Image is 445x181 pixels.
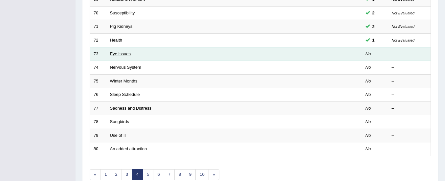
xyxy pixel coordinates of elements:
a: 9 [185,169,196,180]
a: 7 [164,169,175,180]
a: Use of IT [110,133,127,138]
a: 5 [143,169,153,180]
div: – [392,64,427,71]
a: Sadness and Distress [110,106,151,111]
a: Pig Kidneys [110,24,133,29]
a: Susceptibility [110,10,135,15]
span: You can still take this question [370,9,377,16]
small: Not Evaluated [392,38,414,42]
a: » [209,169,219,180]
td: 71 [90,20,106,34]
td: 77 [90,101,106,115]
em: No [366,79,371,83]
div: – [392,78,427,84]
em: No [366,51,371,56]
td: 72 [90,33,106,47]
a: 10 [195,169,209,180]
a: 8 [174,169,185,180]
em: No [366,92,371,97]
em: No [366,119,371,124]
td: 78 [90,115,106,129]
div: – [392,133,427,139]
a: 4 [132,169,143,180]
em: No [366,146,371,151]
a: 2 [111,169,122,180]
a: 6 [153,169,164,180]
div: – [392,146,427,152]
td: 80 [90,142,106,156]
td: 73 [90,47,106,61]
a: 3 [122,169,132,180]
em: No [366,133,371,138]
td: 70 [90,6,106,20]
a: « [90,169,100,180]
a: Eye Issues [110,51,131,56]
a: Sleep Schedule [110,92,140,97]
a: Health [110,38,122,43]
a: Winter Months [110,79,138,83]
td: 75 [90,74,106,88]
span: You can still take this question [370,37,377,44]
div: – [392,105,427,112]
a: 1 [100,169,111,180]
td: 74 [90,61,106,75]
a: Nervous System [110,65,141,70]
div: – [392,92,427,98]
em: No [366,65,371,70]
em: No [366,106,371,111]
a: Songbirds [110,119,129,124]
td: 76 [90,88,106,102]
a: An added attraction [110,146,147,151]
td: 79 [90,129,106,142]
div: – [392,51,427,57]
small: Not Evaluated [392,25,414,28]
small: Not Evaluated [392,11,414,15]
span: You can still take this question [370,23,377,30]
div: – [392,119,427,125]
